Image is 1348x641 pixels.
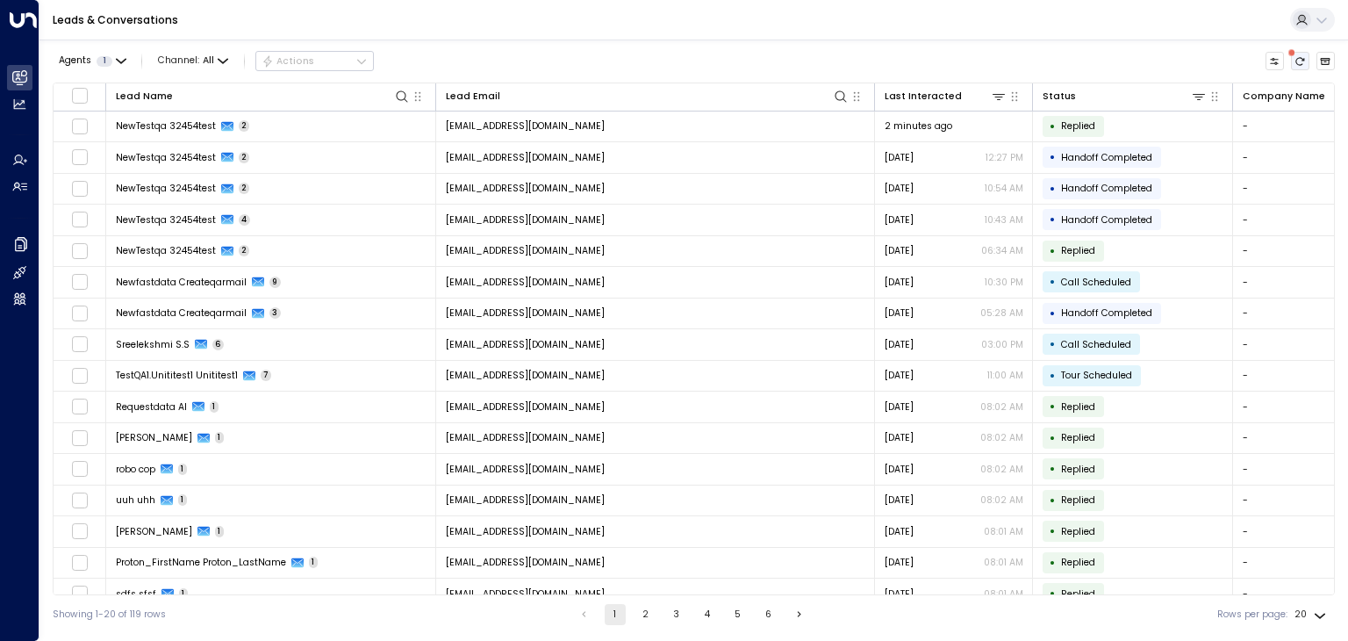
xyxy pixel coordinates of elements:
span: NewTestqa 32454test [116,244,216,257]
span: 1 [215,432,225,443]
span: Yesterday [885,463,914,476]
nav: pagination navigation [573,604,811,625]
button: Customize [1266,52,1285,71]
span: Agents [59,56,91,66]
p: 08:02 AM [980,431,1023,444]
span: 2 [239,152,250,163]
button: Go to page 5 [728,604,749,625]
span: Handoff Completed [1061,213,1152,227]
label: Rows per page: [1217,608,1287,622]
div: Showing 1-20 of 119 rows [53,608,166,622]
span: qa32454testqateam@yahoo.com [446,151,605,164]
span: uuh uhh [116,493,155,507]
span: 7 [261,370,272,381]
span: There are new threads available. Refresh the grid to view the latest updates. [1291,52,1310,71]
div: Last Interacted [885,89,962,104]
span: proton_test_automation_c28a8ceb-a1ad-4470-909c-31b5fb0dc8f8@regusignore.com [446,556,605,569]
span: sreelekshmisree9496@gmail.com [446,338,605,351]
span: Channel: [153,52,233,70]
span: Replied [1061,463,1095,476]
div: • [1050,115,1056,138]
span: 2 [239,245,250,256]
div: • [1050,208,1056,231]
p: 03:00 PM [981,338,1023,351]
span: 1 [210,401,219,413]
div: Lead Name [116,89,173,104]
span: testqa1.unititest1@proton.me [446,369,605,382]
span: datarequest89@yahoo.com [446,400,605,414]
div: • [1050,551,1056,574]
span: Sep 09, 2025 [885,151,914,164]
span: 2 [239,120,250,132]
p: 08:02 AM [980,400,1023,414]
p: 06:34 AM [981,244,1023,257]
span: 1 [178,464,188,475]
span: 6 [212,339,225,350]
div: Actions [262,55,315,68]
span: 1 [179,588,189,600]
span: newfastdatacreateqarmail@gmail.com [446,276,605,289]
button: page 1 [605,604,626,625]
span: Newfastdata Createqarmail [116,306,247,320]
span: Sep 09, 2025 [885,182,914,195]
button: Go to page 4 [697,604,718,625]
button: Actions [255,51,374,72]
div: • [1050,177,1056,200]
div: • [1050,364,1056,387]
div: Lead Name [116,88,411,104]
div: • [1050,457,1056,480]
span: 4 [239,214,251,226]
span: All [203,55,214,66]
button: Go to page 2 [635,604,656,625]
div: Status [1043,89,1076,104]
span: Toggle select row [71,118,88,134]
span: Tour Scheduled [1061,369,1132,382]
span: Newfastdata Createqarmail [116,276,247,289]
span: qa32454testqateam@yahoo.com [446,244,605,257]
span: NewTestqa 32454test [116,151,216,164]
span: Call Scheduled [1061,338,1131,351]
span: 1 [97,56,112,67]
span: 1 [309,557,319,568]
span: Handoff Completed [1061,151,1152,164]
span: Toggle select row [71,399,88,415]
span: Toggle select row [71,180,88,197]
div: Button group with a nested menu [255,51,374,72]
button: Go to next page [789,604,810,625]
span: Replied [1061,493,1095,507]
span: robocop@mailinator.com [446,463,605,476]
div: Last Interacted [885,88,1007,104]
span: Yesterday [885,276,914,289]
button: Channel:All [153,52,233,70]
span: Sep 09, 2025 [885,244,914,257]
span: 1 [178,494,188,506]
span: qa32454testqateam@yahoo.com [446,213,605,227]
div: • [1050,240,1056,263]
div: • [1050,146,1056,169]
span: Replied [1061,119,1095,133]
p: 11:00 AM [987,369,1023,382]
span: Yesterday [885,400,914,414]
span: 2 minutes ago [885,119,952,133]
span: Proton_FirstName Proton_LastName [116,556,286,569]
p: 08:01 AM [984,525,1023,538]
div: • [1050,270,1056,293]
p: 08:01 AM [984,556,1023,569]
a: Leads & Conversations [53,12,178,27]
span: qa32454testqateam@yahoo.com [446,182,605,195]
span: Yesterday [885,556,914,569]
div: • [1050,427,1056,450]
span: banksie1@gmail.com [446,431,605,444]
span: Replied [1061,525,1095,538]
span: Requestdata AI [116,400,187,414]
span: sdvgs@fff.com [446,587,605,601]
span: Replied [1061,431,1095,444]
span: NewTestqa 32454test [116,182,216,195]
p: 10:30 PM [985,276,1023,289]
span: Yesterday [885,493,914,507]
span: sdfs sfsf [116,587,156,601]
button: Go to page 6 [758,604,779,625]
span: Toggle select row [71,242,88,259]
span: 2 [239,183,250,194]
span: Toggle select row [71,305,88,321]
